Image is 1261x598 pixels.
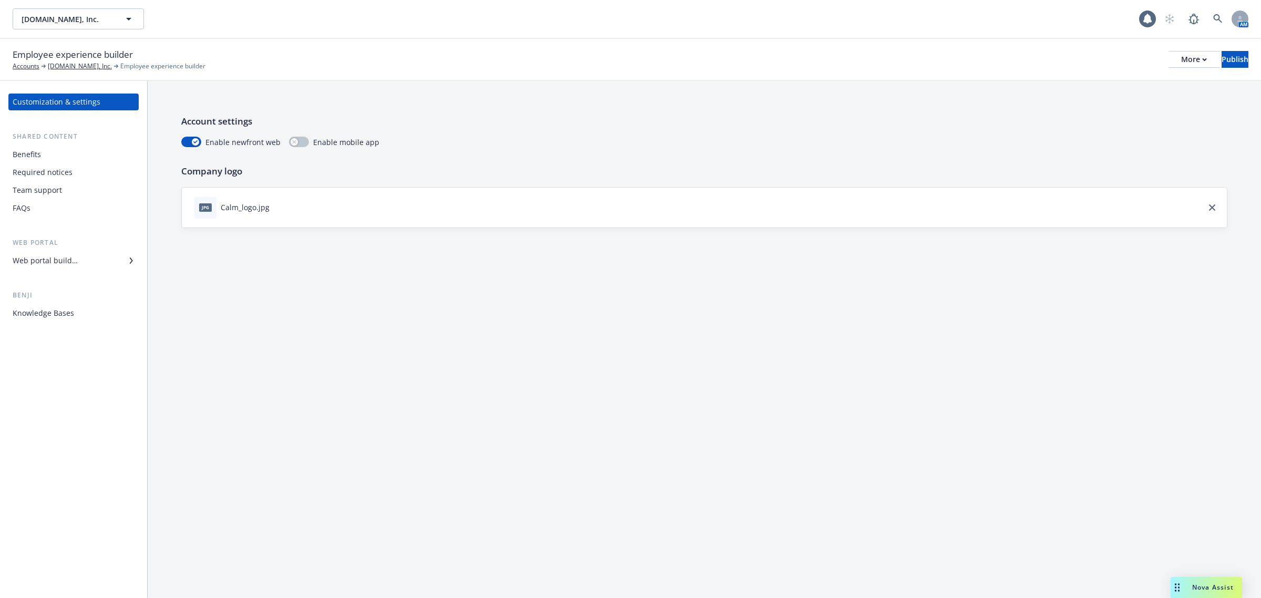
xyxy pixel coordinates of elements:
button: download file [274,202,282,213]
a: Knowledge Bases [8,305,139,322]
div: Knowledge Bases [13,305,74,322]
a: FAQs [8,200,139,216]
a: Team support [8,182,139,199]
button: More [1169,51,1219,68]
a: Accounts [13,61,39,71]
a: Customization & settings [8,94,139,110]
div: Shared content [8,131,139,142]
a: Required notices [8,164,139,181]
a: Benefits [8,146,139,163]
a: [DOMAIN_NAME], Inc. [48,61,112,71]
span: Enable newfront web [205,137,281,148]
div: Benji [8,290,139,301]
span: Nova Assist [1192,583,1234,592]
div: Publish [1222,51,1248,67]
a: Report a Bug [1183,8,1204,29]
div: Benefits [13,146,41,163]
div: Calm_logo.jpg [221,202,270,213]
a: close [1206,201,1218,214]
div: Team support [13,182,62,199]
span: Enable mobile app [313,137,379,148]
button: Nova Assist [1171,577,1242,598]
div: Required notices [13,164,73,181]
div: Drag to move [1171,577,1184,598]
div: FAQs [13,200,30,216]
div: Web portal [8,238,139,248]
span: Employee experience builder [13,48,133,61]
div: Customization & settings [13,94,100,110]
p: Company logo [181,164,1227,178]
p: Account settings [181,115,1227,128]
span: jpg [199,203,212,211]
a: Web portal builder [8,252,139,269]
button: [DOMAIN_NAME], Inc. [13,8,144,29]
span: [DOMAIN_NAME], Inc. [22,14,112,25]
button: Publish [1222,51,1248,68]
a: Start snowing [1159,8,1180,29]
span: Employee experience builder [120,61,205,71]
div: Web portal builder [13,252,78,269]
div: More [1181,51,1207,67]
a: Search [1207,8,1228,29]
